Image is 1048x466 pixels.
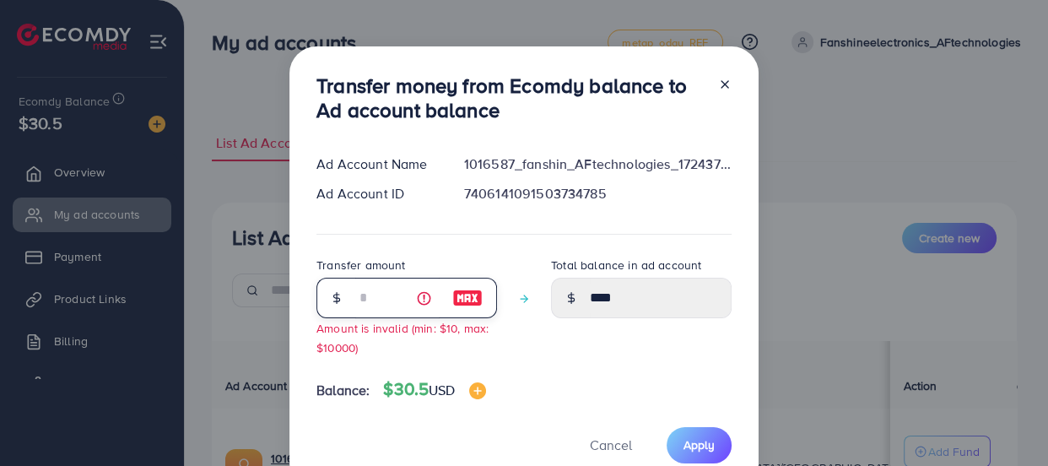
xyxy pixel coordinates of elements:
[976,390,1035,453] iframe: Chat
[316,320,489,355] small: Amount is invalid (min: $10, max: $10000)
[452,288,483,308] img: image
[451,184,745,203] div: 7406141091503734785
[383,379,485,400] h4: $30.5
[569,427,653,463] button: Cancel
[451,154,745,174] div: 1016587_fanshin_AFtechnologies_1724376603997
[551,257,701,274] label: Total balance in ad account
[683,436,715,453] span: Apply
[667,427,732,463] button: Apply
[590,436,632,454] span: Cancel
[429,381,455,399] span: USD
[316,257,405,274] label: Transfer amount
[316,381,370,400] span: Balance:
[316,73,705,122] h3: Transfer money from Ecomdy balance to Ad account balance
[469,382,486,399] img: image
[303,154,451,174] div: Ad Account Name
[303,184,451,203] div: Ad Account ID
